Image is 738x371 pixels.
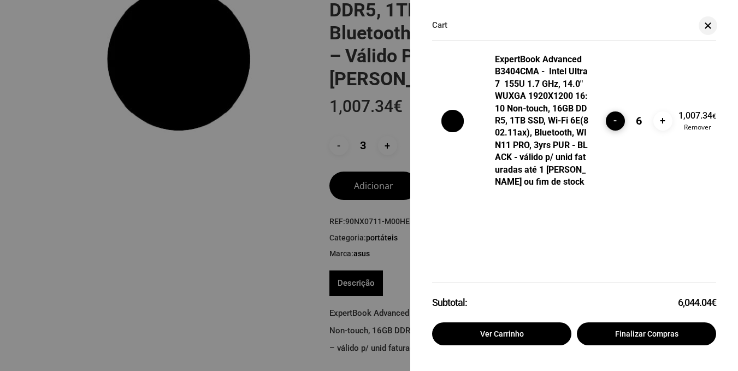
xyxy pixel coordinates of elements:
[678,110,716,121] bdi: 1,007.34
[711,297,716,308] span: €
[627,111,652,131] input: Product quantity
[432,22,447,30] span: Cart
[712,113,716,120] span: €
[577,322,716,345] a: Finalizar compras
[678,124,716,131] a: Remove ExpertBook Advanced B3404CMA - Intel Ultra 7 155U 1.7 GHz, 14.0" WUXGA 1920X1200 16:10 Non...
[653,111,672,131] input: +
[432,294,678,311] strong: Subtotal:
[678,297,716,308] bdi: 6,044.04
[432,101,473,142] img: logo_glandrive.jpg
[495,54,590,187] a: ExpertBook Advanced B3404CMA - Intel Ultra 7 155U 1.7 GHz, 14.0" WUXGA 1920X1200 16:10 Non-touch,...
[606,111,625,131] input: -
[432,322,571,345] a: Ver carrinho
